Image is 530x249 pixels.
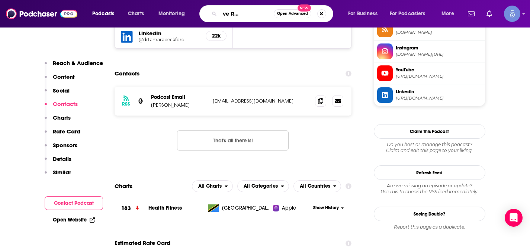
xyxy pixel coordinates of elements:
span: Show History [313,205,339,211]
button: Open AdvancedNew [274,9,311,18]
span: For Business [348,9,378,19]
p: Podcast Email [151,94,207,100]
a: 183 [115,198,148,219]
p: Charts [53,114,71,121]
h2: Contacts [115,67,139,81]
h2: Platforms [192,180,233,192]
h5: 22k [212,33,220,39]
button: Nothing here. [177,130,289,151]
a: Show notifications dropdown [484,7,495,20]
span: instagram.com/drtamarabeckford [396,52,482,57]
h2: Categories [237,180,289,192]
a: Show notifications dropdown [465,7,478,20]
a: RSS Feed[DOMAIN_NAME] [377,22,482,37]
span: Monitoring [158,9,185,19]
a: Open Website [53,217,95,223]
span: https://www.youtube.com/@drtamarabeckford [396,74,482,79]
span: Do you host or manage this podcast? [374,142,485,148]
span: Apple [282,204,296,212]
h2: Countries [293,180,341,192]
a: [GEOGRAPHIC_DATA], [GEOGRAPHIC_DATA] of [205,204,273,212]
a: YouTube[URL][DOMAIN_NAME] [377,65,482,81]
img: User Profile [504,6,520,22]
h2: Charts [115,182,132,190]
div: Claim and edit this page to your liking. [374,142,485,153]
p: Content [53,73,75,80]
button: Contact Podcast [45,196,103,210]
img: Podchaser - Follow, Share and Rate Podcasts [6,7,77,21]
div: Are we missing an episode or update? Use this to check the RSS feed immediately. [374,183,485,195]
button: Rate Card [45,128,80,142]
a: Instagram[DOMAIN_NAME][URL] [377,43,482,59]
button: Show profile menu [504,6,520,22]
button: open menu [385,8,436,20]
a: Apple [273,204,311,212]
button: Contacts [45,100,78,114]
a: Linkedin[URL][DOMAIN_NAME] [377,87,482,103]
button: Refresh Feed [374,165,485,180]
h3: 183 [121,204,131,213]
button: open menu [343,8,387,20]
button: Details [45,155,71,169]
h3: RSS [122,101,130,107]
span: YouTube [396,67,482,73]
span: Logged in as Spiral5-G1 [504,6,520,22]
p: Similar [53,169,71,176]
button: Claim This Podcast [374,124,485,139]
span: More [441,9,454,19]
button: Similar [45,169,71,182]
p: Reach & Audience [53,59,103,67]
a: Health Fitness [148,205,182,211]
button: open menu [192,180,233,192]
span: All Charts [198,184,222,189]
button: Reach & Audience [45,59,103,73]
span: Instagram [396,45,482,51]
p: [EMAIL_ADDRESS][DOMAIN_NAME] [213,98,309,104]
span: New [298,4,311,12]
span: Podcasts [92,9,114,19]
p: Contacts [53,100,78,107]
p: Rate Card [53,128,80,135]
div: Open Intercom Messenger [505,209,523,227]
button: open menu [237,180,289,192]
span: All Countries [300,184,330,189]
button: Content [45,73,75,87]
button: Social [45,87,70,101]
button: Show History [311,205,346,211]
button: open menu [153,8,195,20]
span: Linkedin [396,88,482,95]
p: Sponsors [53,142,77,149]
span: Tanzania, United Republic of [222,204,270,212]
input: Search podcasts, credits, & more... [220,8,274,20]
span: Open Advanced [277,12,308,16]
p: Social [53,87,70,94]
div: Search podcasts, credits, & more... [206,5,340,22]
button: open menu [436,8,463,20]
button: open menu [293,180,341,192]
button: Sponsors [45,142,77,155]
p: Details [53,155,71,162]
p: [PERSON_NAME] [151,102,207,108]
a: Charts [123,8,148,20]
button: Charts [45,114,71,128]
span: https://www.linkedin.com/in/drtamarabeckford [396,96,482,101]
span: All Categories [244,184,278,189]
a: @drtamarabeckford [139,37,200,42]
button: open menu [87,8,124,20]
a: Seeing Double? [374,207,485,221]
span: Charts [128,9,144,19]
span: For Podcasters [390,9,425,19]
div: Report this page as a duplicate. [374,224,485,230]
h5: LinkedIn [139,30,200,37]
span: anchor.fm [396,30,482,35]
